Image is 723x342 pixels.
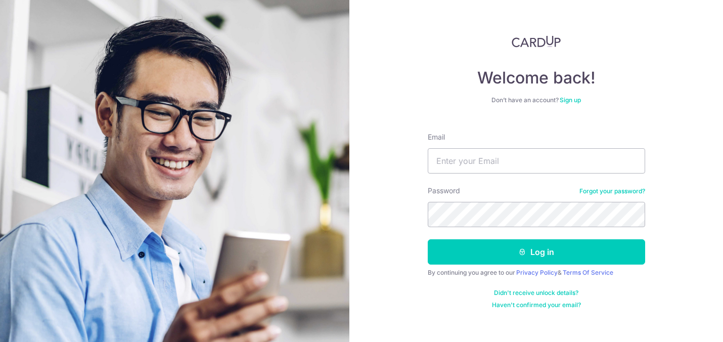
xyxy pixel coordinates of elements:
[428,148,645,174] input: Enter your Email
[492,301,581,309] a: Haven't confirmed your email?
[494,289,578,297] a: Didn't receive unlock details?
[428,68,645,88] h4: Welcome back!
[428,186,460,196] label: Password
[428,96,645,104] div: Don’t have an account?
[428,239,645,265] button: Log in
[428,132,445,142] label: Email
[579,187,645,195] a: Forgot your password?
[428,269,645,277] div: By continuing you agree to our &
[560,96,581,104] a: Sign up
[516,269,558,276] a: Privacy Policy
[512,35,561,48] img: CardUp Logo
[563,269,613,276] a: Terms Of Service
